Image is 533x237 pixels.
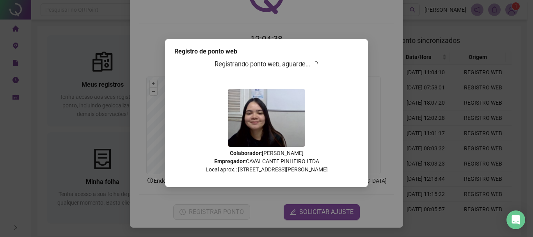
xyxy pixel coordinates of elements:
[228,89,305,147] img: 2Q==
[506,210,525,229] div: Open Intercom Messenger
[311,60,319,68] span: loading
[230,150,261,156] strong: Colaborador
[174,59,359,69] h3: Registrando ponto web, aguarde...
[174,47,359,56] div: Registro de ponto web
[214,158,245,164] strong: Empregador
[174,149,359,174] p: : [PERSON_NAME] : CAVALCANTE PINHEIRO LTDA Local aprox.: [STREET_ADDRESS][PERSON_NAME]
